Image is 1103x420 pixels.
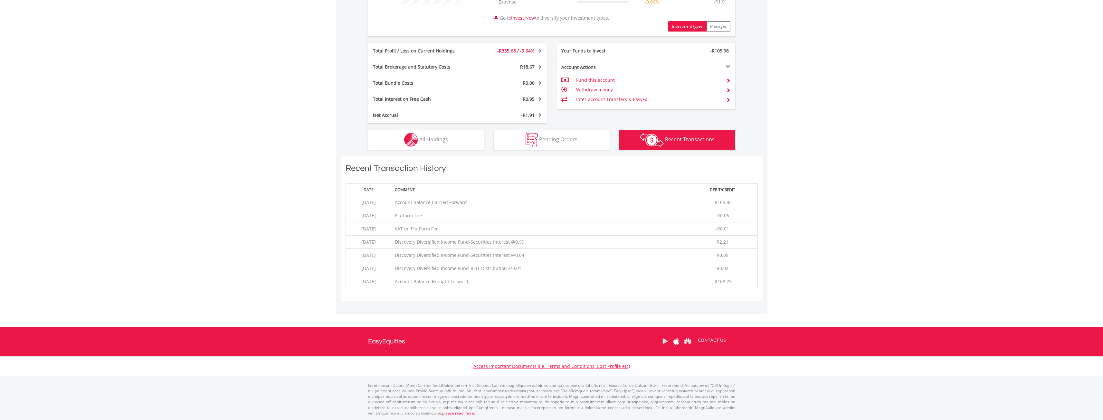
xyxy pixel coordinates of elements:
span: R0.02 [717,265,728,271]
td: [DATE] [346,262,392,275]
div: Account Actions [556,64,646,70]
th: Debit/Credit [688,183,757,196]
td: VAT on PlatForm Fee [392,222,688,236]
a: Huawei [682,331,693,351]
span: -R105.92 [713,199,732,205]
span: R0.09 [717,252,728,258]
span: R2.21 [717,239,728,245]
img: transactions-zar-wht.png [640,133,664,147]
td: [DATE] [346,236,392,249]
div: Total Bundle Costs [368,80,472,86]
td: [DATE] [346,209,392,222]
a: Access Important Documents (i.e. Terms and Conditions, Cost Profile etc) [473,363,630,369]
td: Discovery Diversified Income Fund-Securities Interest @0.99 [392,236,688,249]
td: Discovery Diversified Income Fund-REIT Distribution @0.01 [392,262,688,275]
td: Discovery Diversified Income Fund-Securities Interest @0.04 [392,249,688,262]
button: Pending Orders [494,130,610,150]
button: Recent Transactions [619,130,735,150]
th: Comment [392,183,688,196]
td: Account Balance Carried Forward [392,196,688,209]
th: Date [346,183,392,196]
span: Pending Orders [539,136,577,143]
td: Withdraw money [576,85,721,95]
a: Google Play [660,331,671,351]
span: R0.95 [523,96,535,102]
div: Net Accrual [368,112,472,118]
span: -R0.01 [716,226,729,232]
img: holdings-wht.png [404,133,418,147]
td: Inter-account Transfers & EasyFx [576,95,721,104]
td: Fund this account [576,75,721,85]
span: R18.67 [520,64,535,70]
a: please read more: [442,410,475,416]
div: Total Brokerage and Statutory Costs [368,64,472,70]
button: Investment types [668,21,707,32]
span: -R108.23 [713,278,732,285]
td: Account Balance Brought Forward [392,275,688,288]
div: Total Interest on Free Cash [368,96,472,102]
td: [DATE] [346,196,392,209]
a: CONTACT US [693,331,730,349]
button: All Holdings [368,130,484,150]
img: pending_instructions-wht.png [526,133,538,147]
h1: Recent Transaction History [346,163,758,177]
a: EasyEquities [368,327,405,356]
td: [DATE] [346,222,392,236]
td: [DATE] [346,275,392,288]
span: All Holdings [419,136,448,143]
p: Lorem Ipsum Dolors (Ame) Con a/e SeddOeiusmod tem InciDiduntut Lab Etd mag aliquaen admin veniamq... [368,383,735,416]
span: Recent Transactions [665,136,715,143]
button: Manager [706,21,730,32]
span: -R0.06 [716,212,729,219]
a: Invest Now [511,15,535,21]
span: -R335.68 / -9.64% [497,48,535,54]
span: -R1.91 [521,112,535,118]
td: Platform Fee [392,209,688,222]
td: [DATE] [346,249,392,262]
span: -R105.98 [710,48,729,54]
span: R0.00 [523,80,535,86]
div: Total Profit / Loss on Current Holdings [368,48,472,54]
div: Your Funds to Invest [556,48,646,54]
a: Apple [671,331,682,351]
